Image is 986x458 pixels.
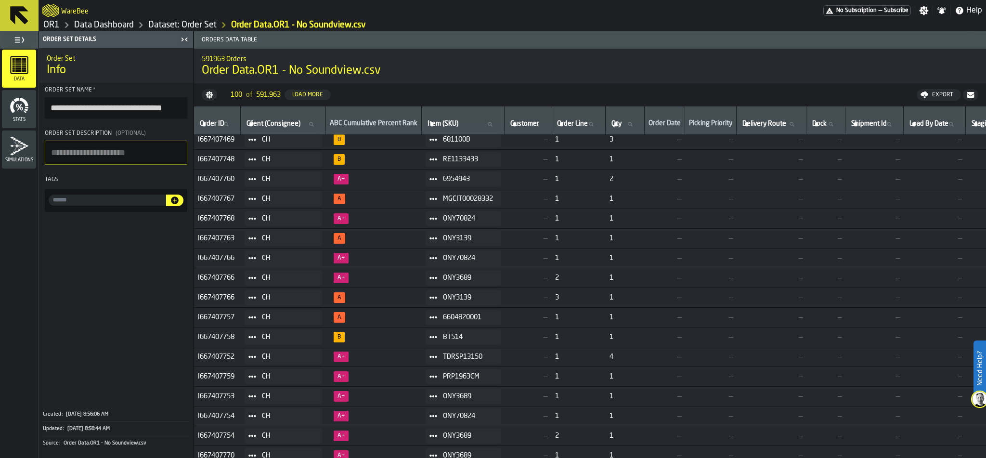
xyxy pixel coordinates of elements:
[262,254,314,262] span: CH
[611,120,622,128] span: label
[334,213,349,224] span: 36%
[689,294,733,301] span: —
[262,432,314,440] span: CH
[93,87,96,93] span: Required
[334,371,349,382] span: 11%
[849,195,900,203] span: —
[933,6,950,15] label: button-toggle-Notifications
[740,353,803,361] span: —
[508,118,547,131] input: label
[428,120,458,128] span: label
[555,314,602,321] span: 1
[908,393,962,400] span: —
[810,353,842,361] span: —
[43,421,189,436] div: KeyValueItem-Updated
[508,333,547,341] span: —
[443,235,493,242] span: ONY3139
[508,353,547,361] span: —
[62,411,63,418] span: :
[649,235,681,242] span: —
[610,412,641,420] span: 1
[610,353,641,361] span: 4
[334,352,349,362] span: 3.1%
[740,118,802,131] input: label
[508,314,547,321] span: —
[198,412,237,420] span: I667407754
[908,294,962,301] span: —
[555,215,602,222] span: 1
[555,353,602,361] span: 1
[555,118,601,131] input: label
[908,412,962,420] span: —
[742,120,786,128] span: label
[202,63,381,79] span: Order Data.OR1 - No Soundview.csv
[178,34,191,45] label: button-toggle-Close me
[508,432,547,440] span: —
[740,254,803,262] span: —
[334,134,345,145] span: 90%
[810,333,842,341] span: —
[198,353,237,361] span: I667407752
[45,141,187,165] textarea: Order Set Description(Optional)
[67,426,110,432] span: [DATE] 8:58:44 AM
[689,412,733,420] span: —
[443,412,493,420] span: ONY70824
[908,333,962,341] span: —
[849,333,900,341] span: —
[43,407,189,421] button: Created:[DATE] 8:56:06 AM
[555,294,602,301] span: 3
[334,273,349,283] span: 29%
[508,254,547,262] span: —
[262,393,314,400] span: CH
[879,7,882,14] span: —
[198,136,237,144] span: I667407469
[262,195,314,203] span: CH
[555,412,602,420] span: 1
[649,373,681,380] span: —
[849,215,900,222] span: —
[689,215,733,222] span: —
[2,77,36,82] span: Data
[649,119,681,129] div: Order Date
[334,292,345,303] span: 74%
[810,393,842,400] span: —
[823,5,911,16] div: Menu Subscription
[812,120,827,128] span: label
[908,156,962,163] span: —
[443,254,493,262] span: ONY70824
[908,314,962,321] span: —
[610,136,641,144] span: 3
[231,20,366,30] a: link-to-/wh/i/02d92962-0f11-4133-9763-7cb092bceeef/ORDER_SET/9c7be444-c90a-4d03-b3b3-9fb3d36e01cd
[810,254,842,262] span: —
[262,136,314,144] span: CH
[334,253,349,263] span: 36%
[443,156,493,163] span: RE1133433
[508,136,547,144] span: —
[689,432,733,440] span: —
[198,254,237,262] span: I667407766
[198,393,237,400] span: I667407753
[689,119,732,129] div: Picking Priority
[649,432,681,440] span: —
[908,373,962,380] span: —
[262,274,314,282] span: CH
[42,2,59,19] a: logo-header
[823,5,911,16] a: link-to-/wh/i/02d92962-0f11-4133-9763-7cb092bceeef/pricing/
[810,294,842,301] span: —
[49,195,166,206] label: input-value-
[443,175,493,183] span: 6954943
[610,274,641,282] span: 1
[198,274,237,282] span: I667407766
[555,274,602,282] span: 2
[510,120,539,128] span: label
[610,314,641,321] span: 1
[555,333,602,341] span: 1
[41,36,178,43] div: Order Set details
[555,156,602,163] span: 1
[951,5,986,16] label: button-toggle-Help
[649,314,681,321] span: —
[810,195,842,203] span: —
[443,353,493,361] span: TDRSP13150
[610,118,640,131] input: label
[246,91,252,99] span: of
